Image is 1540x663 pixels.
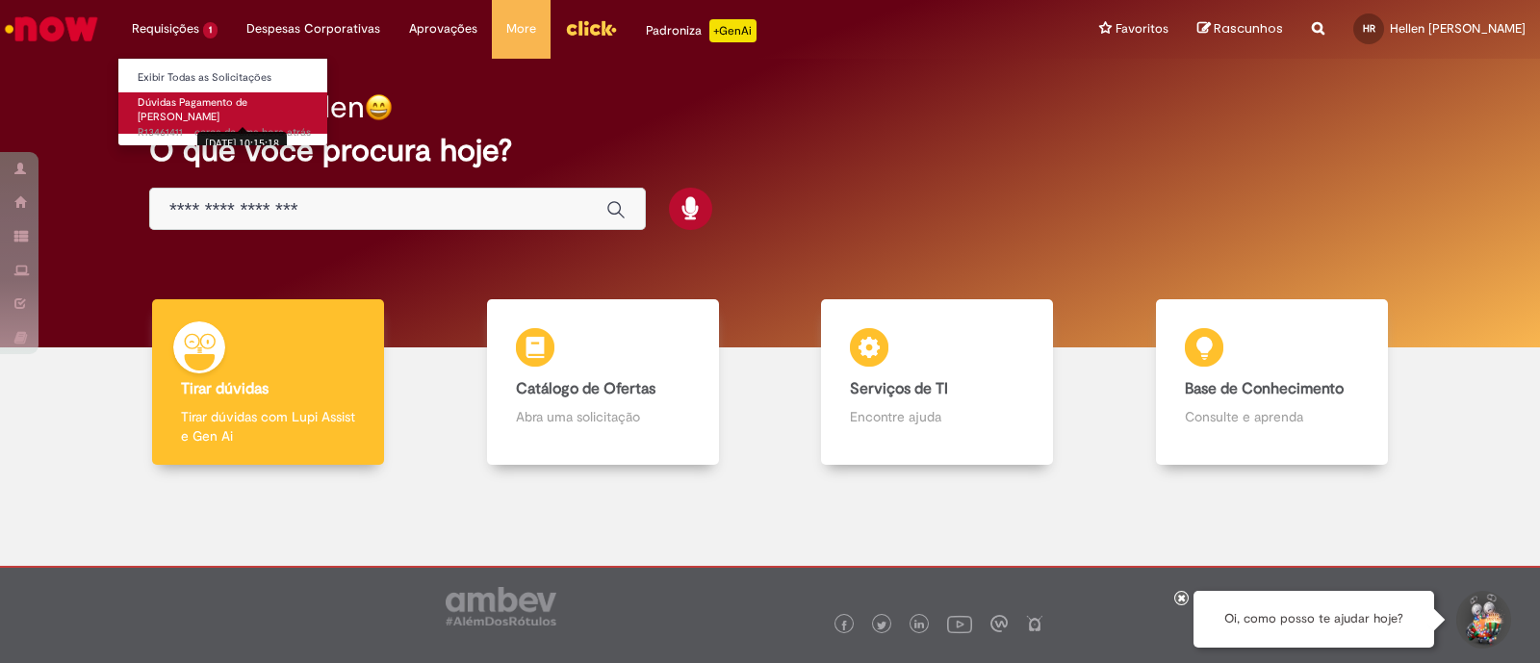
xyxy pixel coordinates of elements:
span: Hellen [PERSON_NAME] [1390,20,1526,37]
img: click_logo_yellow_360x200.png [565,13,617,42]
span: 1 [203,22,218,38]
img: happy-face.png [365,93,393,121]
b: Tirar dúvidas [181,379,269,398]
img: logo_footer_workplace.png [990,615,1008,632]
ul: Requisições [117,58,328,146]
p: +GenAi [709,19,757,42]
b: Catálogo de Ofertas [516,379,655,398]
span: Despesas Corporativas [246,19,380,38]
h2: O que você procura hoje? [149,134,1391,167]
img: ServiceNow [2,10,101,48]
button: Iniciar Conversa de Suporte [1453,591,1511,649]
span: Requisições [132,19,199,38]
p: Consulte e aprenda [1185,407,1359,426]
a: Rascunhos [1197,20,1283,38]
img: logo_footer_facebook.png [839,621,849,630]
img: logo_footer_naosei.png [1026,615,1043,632]
span: More [506,19,536,38]
span: Aprovações [409,19,477,38]
b: Serviços de TI [850,379,948,398]
b: Base de Conhecimento [1185,379,1344,398]
p: Tirar dúvidas com Lupi Assist e Gen Ai [181,407,355,446]
a: Base de Conhecimento Consulte e aprenda [1105,299,1440,466]
span: cerca de uma hora atrás [194,125,311,140]
img: logo_footer_linkedin.png [914,620,924,631]
span: Rascunhos [1214,19,1283,38]
a: Aberto R13461411 : Dúvidas Pagamento de Salário [118,92,330,134]
img: logo_footer_twitter.png [877,621,886,630]
span: Dúvidas Pagamento de [PERSON_NAME] [138,95,247,125]
a: Serviços de TI Encontre ajuda [770,299,1105,466]
div: Padroniza [646,19,757,42]
span: R13461411 [138,125,311,140]
span: HR [1363,22,1375,35]
img: logo_footer_youtube.png [947,611,972,636]
span: Favoritos [1116,19,1168,38]
p: Encontre ajuda [850,407,1024,426]
div: Oi, como posso te ajudar hoje? [1193,591,1434,648]
a: Catálogo de Ofertas Abra uma solicitação [436,299,771,466]
p: Abra uma solicitação [516,407,690,426]
div: [DATE] 10:15:18 [197,132,287,154]
a: Exibir Todas as Solicitações [118,67,330,89]
img: logo_footer_ambev_rotulo_gray.png [446,587,556,625]
a: Tirar dúvidas Tirar dúvidas com Lupi Assist e Gen Ai [101,299,436,466]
